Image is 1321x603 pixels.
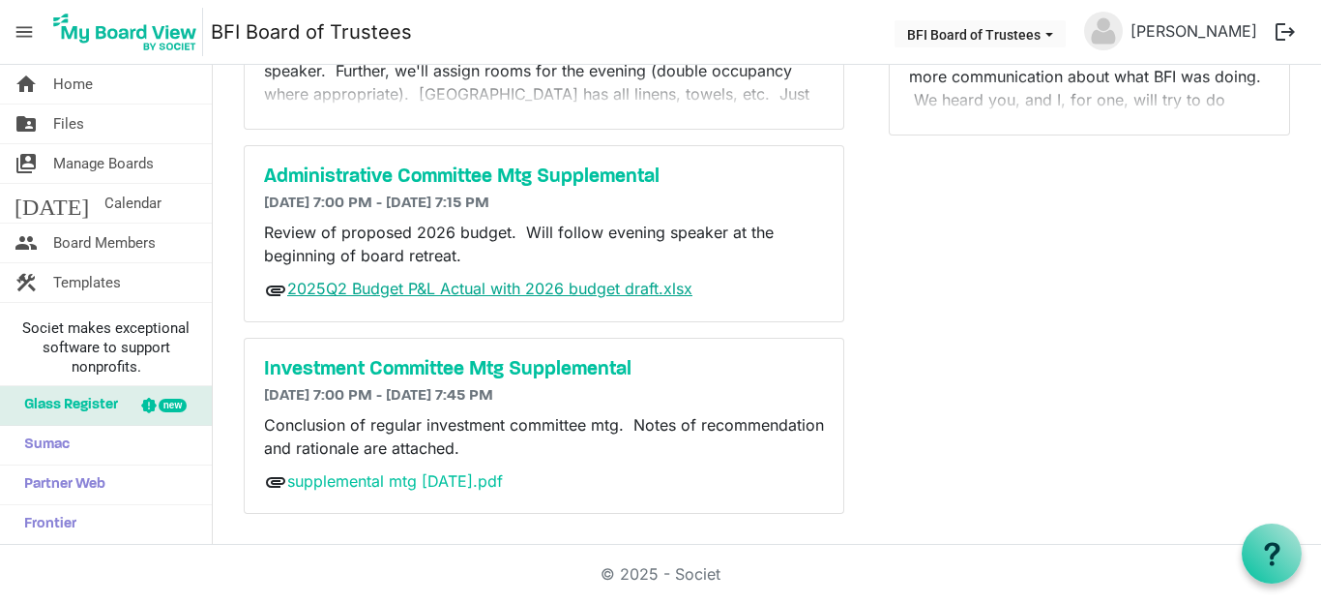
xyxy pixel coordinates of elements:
[287,279,692,298] a: 2025Q2 Budget P&L Actual with 2026 budget draft.xlsx
[264,13,824,129] p: Fall 2025 Board Retreat and Mtg. We will begin at the dining hall at 5:30 PM and then retire to t...
[9,318,203,377] span: Societ makes exceptional software to support nonprofits.
[53,263,121,302] span: Templates
[895,20,1066,47] button: BFI Board of Trustees dropdownbutton
[53,144,154,183] span: Manage Boards
[264,387,824,406] h6: [DATE] 7:00 PM - [DATE] 7:45 PM
[287,471,503,491] a: supplemental mtg [DATE].pdf
[53,224,156,262] span: Board Members
[15,105,38,143] span: folder_shared
[601,564,720,584] a: © 2025 - Societ
[6,14,43,50] span: menu
[1265,12,1306,52] button: logout
[211,13,412,51] a: BFI Board of Trustees
[264,279,287,302] span: attachment
[15,144,38,183] span: switch_account
[53,105,84,143] span: Files
[15,386,118,425] span: Glass Register
[15,184,89,223] span: [DATE]
[15,224,38,262] span: people
[264,221,824,267] p: Review of proposed 2026 budget. Will follow evening speaker at the beginning of board retreat.
[15,505,76,544] span: Frontier
[264,358,824,381] a: Investment Committee Mtg Supplemental
[53,65,93,104] span: Home
[104,184,161,223] span: Calendar
[909,18,1270,181] p: During one of committee meetings this week, one of our board members specifically asked for more ...
[15,263,38,302] span: construction
[15,426,70,465] span: Sumac
[1123,12,1265,50] a: [PERSON_NAME]
[15,466,105,504] span: Partner Web
[264,470,287,494] span: attachment
[47,8,203,56] img: My Board View Logo
[15,65,38,104] span: home
[159,399,187,412] div: new
[264,195,824,213] h6: [DATE] 7:00 PM - [DATE] 7:15 PM
[1084,12,1123,50] img: no-profile-picture.svg
[264,413,824,460] p: Conclusion of regular investment committee mtg. Notes of recommendation and rationale are attached.
[264,166,824,189] a: Administrative Committee Mtg Supplemental
[47,8,211,56] a: My Board View Logo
